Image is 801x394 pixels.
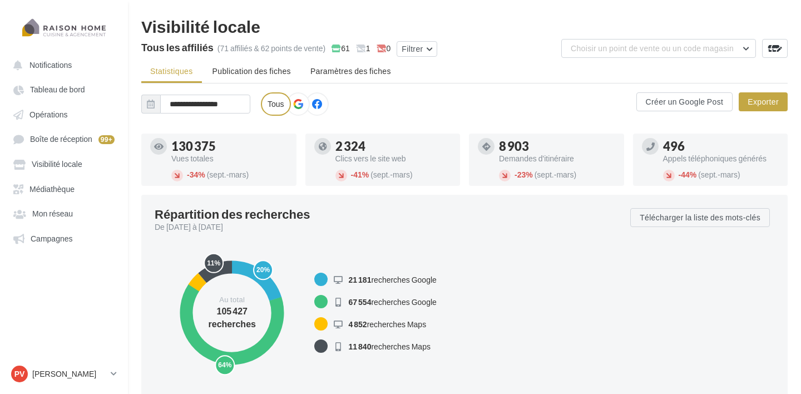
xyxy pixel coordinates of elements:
[14,368,25,380] span: PV
[349,342,372,351] span: 11 840
[356,43,370,54] span: 1
[349,297,372,307] span: 67 554
[310,66,391,76] span: Paramètres des fiches
[32,368,106,380] p: [PERSON_NAME]
[7,203,121,223] a: Mon réseau
[9,363,119,385] a: PV [PERSON_NAME]
[515,170,517,179] span: -
[217,43,325,54] div: (71 affiliés & 62 points de vente)
[7,104,121,124] a: Opérations
[141,18,788,35] div: Visibilité locale
[571,43,734,53] span: Choisir un point de vente ou un code magasin
[187,170,205,179] span: 34%
[663,155,779,162] div: Appels téléphoniques générés
[349,319,427,329] span: recherches Maps
[7,228,121,248] a: Campagnes
[499,140,615,152] div: 8 903
[679,170,697,179] span: 44%
[29,60,72,70] span: Notifications
[397,41,437,57] button: Filtrer
[187,170,190,179] span: -
[515,170,533,179] span: 23%
[335,140,452,152] div: 2 324
[377,43,391,54] span: 0
[349,342,431,351] span: recherches Maps
[561,39,756,58] button: Choisir un point de vente ou un code magasin
[679,170,681,179] span: -
[29,184,75,194] span: Médiathèque
[212,66,291,76] span: Publication des fiches
[207,170,249,179] span: (sept.-mars)
[349,275,372,284] span: 21 181
[32,209,73,219] span: Mon réseau
[155,208,310,220] div: Répartition des recherches
[7,179,121,199] a: Médiathèque
[155,221,621,233] div: De [DATE] à [DATE]
[7,129,121,149] a: Boîte de réception 99+
[663,140,779,152] div: 496
[370,170,412,179] span: (sept.-mars)
[261,92,291,116] label: Tous
[349,275,437,284] span: recherches Google
[499,155,615,162] div: Demandes d'itinéraire
[636,92,733,111] button: Créer un Google Post
[349,297,437,307] span: recherches Google
[535,170,576,179] span: (sept.-mars)
[7,154,121,174] a: Visibilité locale
[32,160,82,169] span: Visibilité locale
[739,92,788,111] button: Exporter
[31,234,73,243] span: Campagnes
[349,319,367,329] span: 4 852
[171,140,288,152] div: 130 375
[630,208,770,227] button: Télécharger la liste des mots-clés
[30,135,92,144] span: Boîte de réception
[7,79,121,99] a: Tableau de bord
[29,110,67,119] span: Opérations
[351,170,354,179] span: -
[335,155,452,162] div: Clics vers le site web
[698,170,740,179] span: (sept.-mars)
[98,135,115,144] div: 99+
[7,55,117,75] button: Notifications
[332,43,350,54] span: 61
[351,170,369,179] span: 41%
[30,85,85,95] span: Tableau de bord
[141,42,214,52] div: Tous les affiliés
[171,155,288,162] div: Vues totales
